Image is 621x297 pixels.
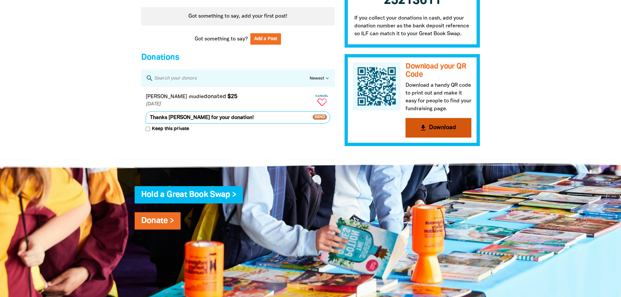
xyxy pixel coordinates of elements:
[146,74,154,82] i: search
[250,33,281,45] button: Add a Post
[146,127,150,131] input: Keep this private
[141,7,335,25] div: Got something to say, add your first post!
[406,63,471,79] h3: Download your QR Code
[141,87,335,138] div: Paginated content
[313,114,327,120] span: Send
[150,126,189,133] span: Keep this private
[189,95,204,99] em: mudie
[141,191,236,199] a: Hold a Great Book Swap >
[195,35,248,43] span: Got something to say?
[154,74,310,82] input: Search your donors
[141,217,174,225] a: Donate >
[141,7,335,25] div: Paginated content
[146,111,330,124] textarea: Thanks [PERSON_NAME] for your donation!
[146,101,313,108] p: [DATE]
[141,54,179,61] span: Donations
[345,14,480,48] p: If you collect your donations in cash, add your donation number as the bank deposit reference so ...
[313,111,330,123] button: Send
[204,94,226,99] span: donated
[146,126,189,133] label: Keep this private
[314,94,330,97] span: Cancel
[419,124,427,132] i: get_app
[228,94,237,99] em: $25
[406,118,471,138] button: get_appDownload
[314,92,330,108] button: Cancel
[146,95,187,99] em: [PERSON_NAME]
